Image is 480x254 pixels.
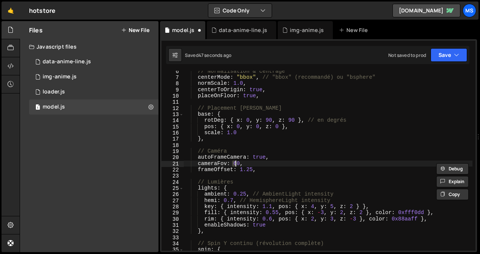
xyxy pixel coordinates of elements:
[162,161,184,167] div: 21
[392,4,460,17] a: [DOMAIN_NAME]
[436,189,469,200] button: Copy
[43,73,77,80] div: img-anime.js
[162,247,184,253] div: 35
[219,26,267,34] div: data-anime-line.js
[162,179,184,185] div: 24
[162,87,184,93] div: 9
[162,99,184,105] div: 11
[162,136,184,142] div: 17
[162,118,184,124] div: 14
[162,155,184,161] div: 20
[29,99,158,115] div: 17075/47042.js
[388,52,426,58] div: Not saved to prod
[43,104,65,110] div: model.js
[185,52,231,58] div: Saved
[29,26,43,34] h2: Files
[2,2,20,20] a: 🤙
[29,84,158,99] div: 17075/47010.js
[162,167,184,173] div: 22
[162,142,184,148] div: 18
[463,4,476,17] a: ms
[162,235,184,241] div: 33
[436,163,469,174] button: Debug
[162,112,184,118] div: 13
[162,148,184,155] div: 19
[162,210,184,216] div: 29
[121,27,149,33] button: New File
[43,58,91,65] div: data-anime-line.js
[29,54,158,69] div: 17075/47002.js
[290,26,324,34] div: img-anime.js
[198,52,231,58] div: 47 seconds ago
[339,26,371,34] div: New File
[162,75,184,81] div: 7
[35,105,40,111] span: 1
[162,173,184,179] div: 23
[172,26,194,34] div: model.js
[29,6,55,15] div: hotstore
[208,4,272,17] button: Code Only
[162,93,184,99] div: 10
[162,69,184,75] div: 6
[162,81,184,87] div: 8
[162,130,184,136] div: 16
[43,89,65,95] div: loader.js
[162,198,184,204] div: 27
[162,216,184,222] div: 30
[162,241,184,247] div: 34
[162,106,184,112] div: 12
[162,204,184,210] div: 28
[431,48,467,62] button: Save
[162,191,184,197] div: 26
[162,124,184,130] div: 15
[436,176,469,187] button: Explain
[20,39,158,54] div: Javascript files
[162,228,184,234] div: 32
[29,69,158,84] div: 17075/47005.js
[162,185,184,191] div: 25
[162,222,184,228] div: 31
